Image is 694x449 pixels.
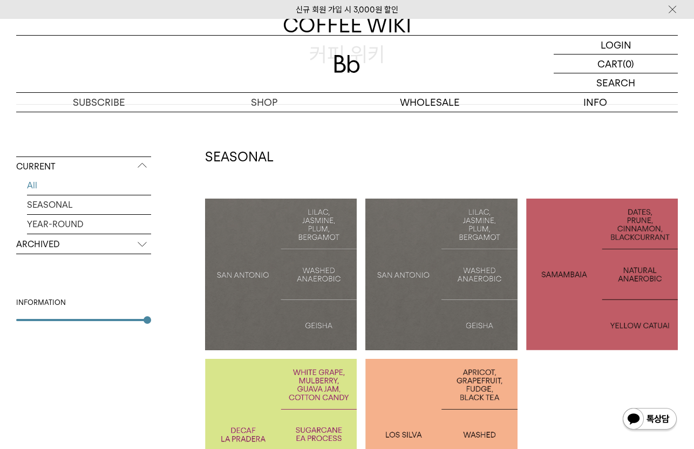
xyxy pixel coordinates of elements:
[554,36,678,55] a: LOGIN
[347,93,513,112] p: WHOLESALE
[596,73,635,92] p: SEARCH
[16,297,151,308] div: INFORMATION
[623,55,634,73] p: (0)
[296,5,398,15] a: 신규 회원 가입 시 3,000원 할인
[27,176,151,195] a: All
[365,199,517,350] a: 산 안토니오: 게이샤SAN ANTONIO: GEISHA
[205,148,678,166] h2: SEASONAL
[622,407,678,433] img: 카카오톡 채널 1:1 채팅 버튼
[16,235,151,254] p: ARCHIVED
[601,36,631,54] p: LOGIN
[27,215,151,234] a: YEAR-ROUND
[205,199,357,350] a: 산 안토니오: 게이샤SAN ANTONIO: GEISHA
[16,157,151,176] p: CURRENT
[526,199,678,350] a: 브라질 사맘바이아BRAZIL SAMAMBAIA
[513,93,678,112] p: INFO
[334,55,360,73] img: 로고
[182,93,348,112] a: SHOP
[554,55,678,73] a: CART (0)
[16,93,182,112] a: SUBSCRIBE
[27,195,151,214] a: SEASONAL
[597,55,623,73] p: CART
